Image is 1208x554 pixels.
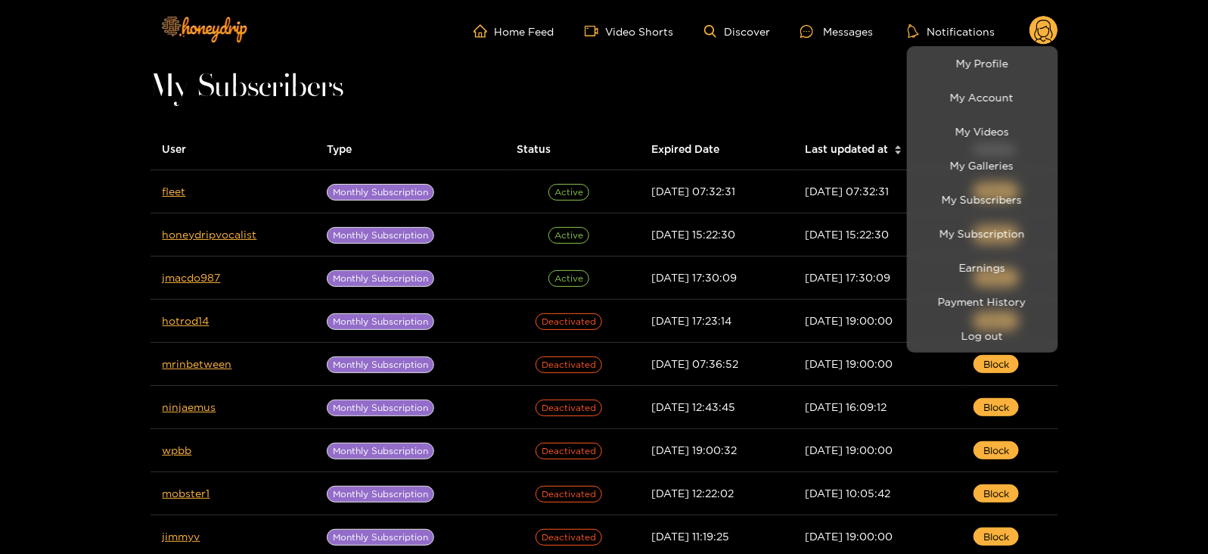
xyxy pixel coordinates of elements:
a: My Subscribers [911,186,1054,213]
button: Log out [911,322,1054,349]
a: Payment History [911,288,1054,315]
a: My Account [911,84,1054,110]
a: My Galleries [911,152,1054,179]
a: My Profile [911,50,1054,76]
a: My Subscription [911,220,1054,247]
a: My Videos [911,118,1054,145]
a: Earnings [911,254,1054,281]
